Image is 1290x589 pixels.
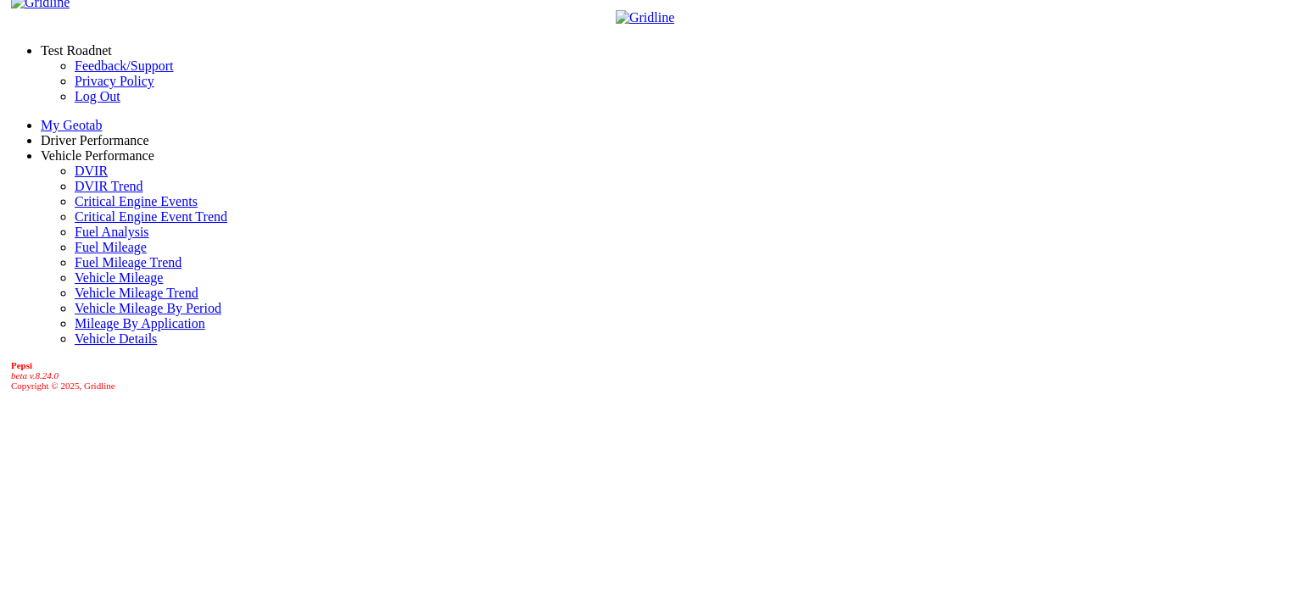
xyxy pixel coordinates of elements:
a: Vehicle Mileage Trend [75,286,198,300]
a: Fuel Mileage Trend [75,255,181,269]
a: Fuel Mileage [75,240,147,254]
a: Driver Performance [41,133,149,147]
a: Vehicle Mileage By Period [75,301,221,315]
a: Critical Engine Event Trend [75,209,227,224]
img: Gridline [616,10,674,25]
a: Vehicle Performance [41,148,154,163]
a: Mileage By Application [75,316,205,331]
a: DVIR [75,164,108,178]
a: Fuel Analysis [75,225,149,239]
a: My Geotab [41,118,102,132]
a: Test Roadnet [41,43,112,58]
a: Vehicle Details [75,331,157,346]
b: Pepsi [11,360,32,370]
i: beta v.8.24.0 [11,370,59,381]
a: Feedback/Support [75,58,173,73]
div: Copyright © 2025, Gridline [11,360,1283,391]
a: Critical Engine Events [75,194,198,208]
a: Log Out [75,89,120,103]
a: Vehicle Mileage [75,270,163,285]
a: Privacy Policy [75,74,154,88]
a: DVIR Trend [75,179,142,193]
